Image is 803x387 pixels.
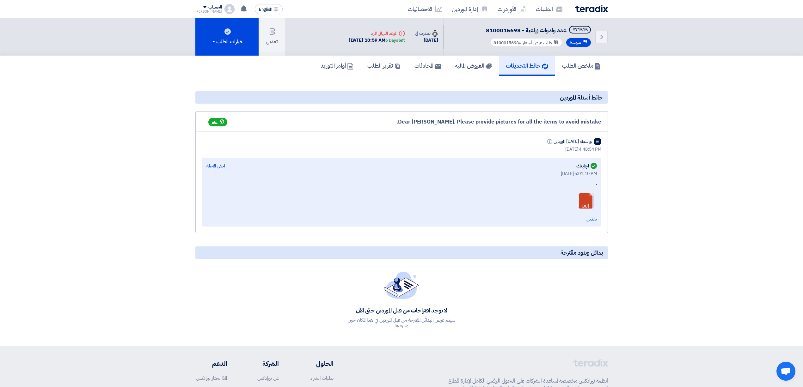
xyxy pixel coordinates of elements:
[486,26,567,34] span: عدد وادوات زراعية - 8100015698
[408,56,448,76] a: المحادثات
[415,37,438,44] div: [DATE]
[455,62,492,69] h5: العروض الماليه
[259,7,272,12] span: English
[349,37,405,44] div: [DATE] 10:59 AM
[523,39,552,46] span: طلب عرض أسعار
[349,30,405,37] div: الموعد النهائي للرد
[499,56,555,76] a: حائط التحديثات
[259,18,285,56] button: تعديل
[255,4,283,14] button: English
[572,28,588,32] div: #71515
[594,138,601,145] div: SK
[562,62,601,69] h5: ملخص الطلب
[448,56,499,76] a: العروض الماليه
[206,180,597,187] div: .
[211,38,243,45] div: خيارات الطلب
[224,4,235,14] img: profile_test.png
[546,138,592,145] div: بواسطة [DATE] الموردين
[206,170,597,177] div: [DATE] 5:01:10 PM
[384,272,419,299] img: empty_state_contract.svg
[208,5,222,10] div: الحساب
[202,146,601,153] div: [DATE] 4:48:54 PM
[195,359,227,368] li: الدعم
[211,119,218,125] span: عام
[298,359,334,368] li: الحلول
[414,62,441,69] h5: المحادثات
[403,2,447,16] a: الاحصائيات
[493,39,522,46] span: #8100015698
[360,56,408,76] a: تقرير الطلب
[195,10,222,13] div: [PERSON_NAME]
[776,362,795,381] div: Open chat
[578,193,629,231] a: __1758549658006.pdf
[576,161,597,170] div: اجابتك
[555,56,608,76] a: ملخص الطلب
[447,2,493,16] a: إدارة الموردين
[415,30,438,37] div: صدرت في
[586,216,597,222] span: تعديل
[569,40,581,46] span: متوسط
[206,163,225,169] div: اخفي الاجابة
[348,317,455,329] div: سيتم عرض البدائل المقترحة من قبل الموردين في هذا المكان حين وجودها
[202,118,601,126] div: Dear [PERSON_NAME], Please provide pictures for all the items to avoid mistake.
[367,62,401,69] h5: تقرير الطلب
[493,2,531,16] a: الأوردرات
[246,359,279,368] li: الشركة
[575,5,608,12] img: Teradix logo
[314,56,360,76] a: أوامر التوريد
[348,307,455,314] div: لا توجد اقتراحات من قبل الموردين حتى الآن
[257,375,279,382] a: عن تيرادكس
[196,375,227,382] a: لماذا تختار تيرادكس
[195,18,259,56] button: خيارات الطلب
[506,62,548,69] h5: حائط التحديثات
[486,26,592,35] h5: عدد وادوات زراعية - 8100015698
[560,94,603,101] span: حائط أسئلة الموردين
[310,375,334,382] a: طلبات الشراء
[385,37,405,44] div: 6 Days left
[531,2,567,16] a: الطلبات
[561,249,603,256] span: بدائل وبنود مقترحة
[321,62,353,69] h5: أوامر التوريد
